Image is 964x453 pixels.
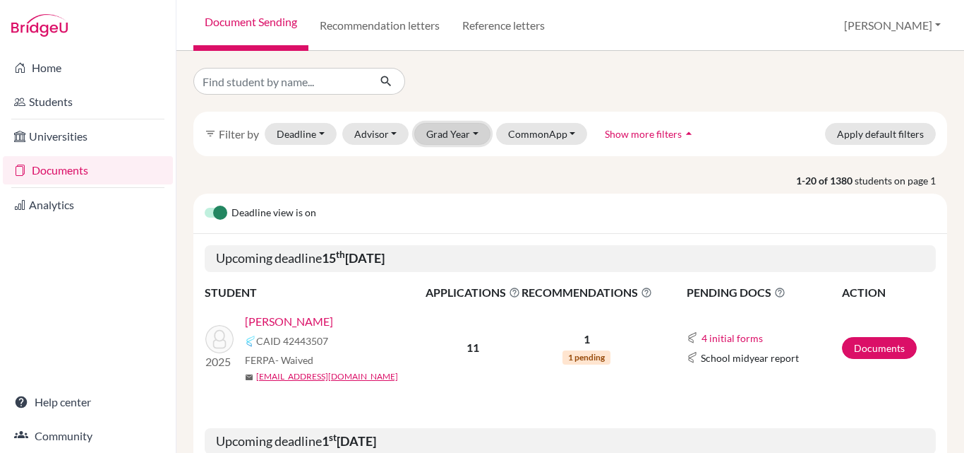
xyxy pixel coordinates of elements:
[322,433,376,449] b: 1 [DATE]
[522,284,652,301] span: RECOMMENDATIONS
[842,337,917,359] a: Documents
[825,123,936,145] button: Apply default filters
[205,325,234,353] img: RAHMAN, MORSHEDUR
[466,341,479,354] b: 11
[841,283,936,302] th: ACTION
[205,353,234,370] p: 2025
[562,351,610,365] span: 1 pending
[701,330,764,346] button: 4 initial forms
[3,422,173,450] a: Community
[701,351,799,365] span: School midyear report
[245,313,333,330] a: [PERSON_NAME]
[275,354,313,366] span: - Waived
[342,123,409,145] button: Advisor
[3,191,173,219] a: Analytics
[796,173,855,188] strong: 1-20 of 1380
[256,334,328,348] span: CAID 42443507
[3,156,173,184] a: Documents
[329,432,337,443] sup: st
[3,54,173,82] a: Home
[322,250,385,266] b: 15 [DATE]
[682,127,696,141] i: arrow_drop_up
[245,373,253,382] span: mail
[687,352,698,363] img: Common App logo
[3,88,173,116] a: Students
[265,123,337,145] button: Deadline
[11,14,68,37] img: Bridge-U
[245,336,256,347] img: Common App logo
[256,370,398,383] a: [EMAIL_ADDRESS][DOMAIN_NAME]
[336,249,345,260] sup: th
[855,173,947,188] span: students on page 1
[687,332,698,343] img: Common App logo
[205,128,216,139] i: filter_list
[193,68,368,95] input: Find student by name...
[205,283,425,302] th: STUDENT
[687,284,841,301] span: PENDING DOCS
[522,331,652,348] p: 1
[838,12,947,39] button: [PERSON_NAME]
[414,123,490,145] button: Grad Year
[605,128,682,140] span: Show more filters
[231,205,316,222] span: Deadline view is on
[245,353,313,367] span: FERPA
[205,245,936,272] h5: Upcoming deadline
[426,284,520,301] span: APPLICATIONS
[496,123,588,145] button: CommonApp
[219,127,259,141] span: Filter by
[3,388,173,416] a: Help center
[3,122,173,151] a: Universities
[593,123,708,145] button: Show more filtersarrow_drop_up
